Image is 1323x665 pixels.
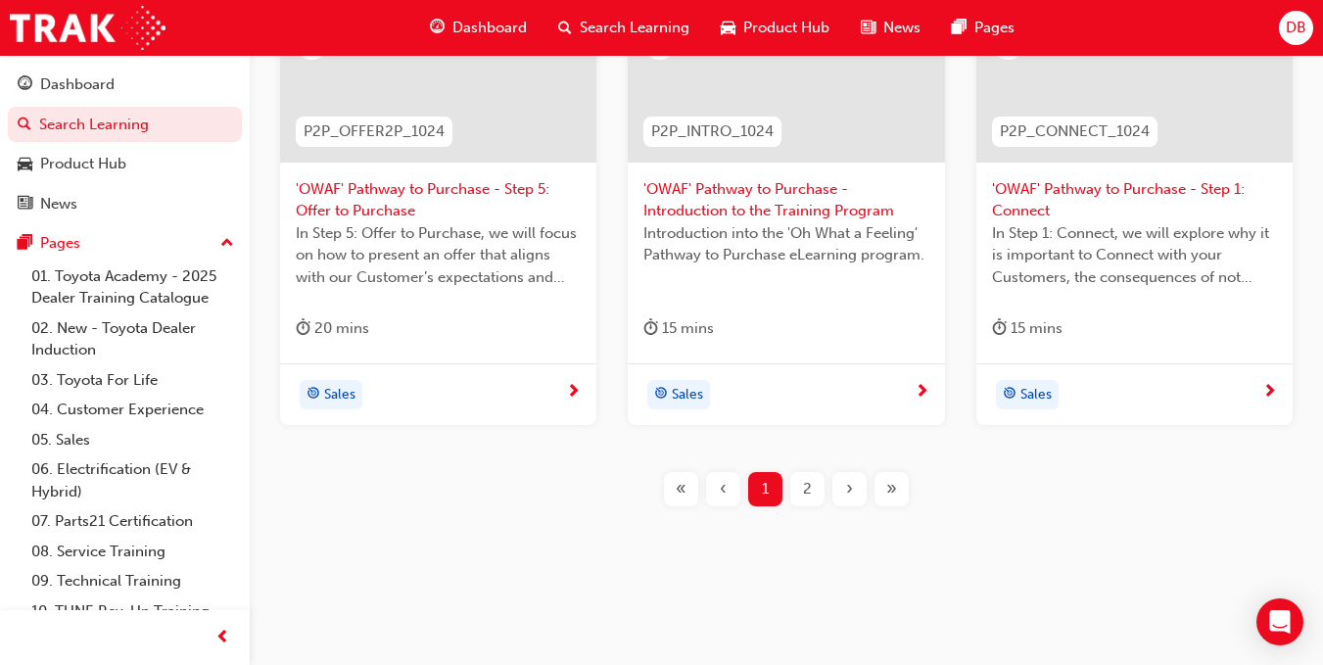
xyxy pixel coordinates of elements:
span: duration-icon [296,316,310,341]
span: 'OWAF' Pathway to Purchase - Introduction to the Training Program [643,178,928,222]
span: news-icon [18,196,32,214]
span: 1 [762,478,769,500]
span: Sales [324,384,355,406]
a: car-iconProduct Hub [705,8,845,48]
button: Next page [828,472,871,506]
span: search-icon [558,16,572,40]
span: duration-icon [643,316,658,341]
button: DB [1279,11,1313,45]
button: Pages [8,225,242,261]
span: pages-icon [952,16,967,40]
a: 03. Toyota For Life [24,365,242,396]
div: Product Hub [40,153,126,175]
span: P2P_INTRO_1024 [651,120,774,143]
span: search-icon [18,117,31,134]
a: 08. Service Training [24,537,242,567]
button: DashboardSearch LearningProduct HubNews [8,63,242,225]
button: Page 1 [744,472,786,506]
span: Sales [1020,384,1052,406]
button: First page [660,472,702,506]
a: 05. Sales [24,425,242,455]
a: Search Learning [8,107,242,143]
a: Dashboard [8,67,242,103]
span: News [883,17,921,39]
a: guage-iconDashboard [414,8,543,48]
span: Pages [974,17,1015,39]
span: » [886,478,897,500]
a: Product Hub [8,146,242,182]
span: Dashboard [452,17,527,39]
span: next-icon [1262,384,1277,402]
a: News [8,186,242,222]
div: Pages [40,232,80,255]
a: news-iconNews [845,8,936,48]
span: next-icon [566,384,581,402]
button: Previous page [702,472,744,506]
button: Page 2 [786,472,828,506]
span: target-icon [654,382,668,407]
span: P2P_OFFER2P_1024 [304,120,445,143]
span: up-icon [220,231,234,257]
span: P2P_CONNECT_1024 [1000,120,1150,143]
span: car-icon [18,156,32,173]
div: Dashboard [40,73,115,96]
span: « [676,478,686,500]
span: duration-icon [992,316,1007,341]
span: guage-icon [430,16,445,40]
div: 20 mins [296,316,369,341]
div: Open Intercom Messenger [1256,598,1303,645]
span: next-icon [915,384,929,402]
a: search-iconSearch Learning [543,8,705,48]
a: 10. TUNE Rev-Up Training [24,596,242,627]
div: 15 mins [992,316,1063,341]
span: In Step 5: Offer to Purchase, we will focus on how to present an offer that aligns with our Custo... [296,222,581,289]
span: car-icon [721,16,735,40]
span: 'OWAF' Pathway to Purchase - Step 5: Offer to Purchase [296,178,581,222]
span: guage-icon [18,76,32,94]
span: › [846,478,853,500]
span: 'OWAF' Pathway to Purchase - Step 1: Connect [992,178,1277,222]
span: In Step 1: Connect, we will explore why it is important to Connect with your Customers, the conse... [992,222,1277,289]
span: Product Hub [743,17,829,39]
img: Trak [10,6,165,50]
div: News [40,193,77,215]
span: pages-icon [18,235,32,253]
span: Sales [672,384,703,406]
a: 07. Parts21 Certification [24,506,242,537]
a: 06. Electrification (EV & Hybrid) [24,454,242,506]
span: target-icon [1003,382,1016,407]
a: 09. Technical Training [24,566,242,596]
a: 01. Toyota Academy - 2025 Dealer Training Catalogue [24,261,242,313]
span: ‹ [720,478,727,500]
span: news-icon [861,16,875,40]
a: 02. New - Toyota Dealer Induction [24,313,242,365]
span: DB [1286,17,1306,39]
button: Last page [871,472,913,506]
a: pages-iconPages [936,8,1030,48]
div: 15 mins [643,316,714,341]
span: Introduction into the 'Oh What a Feeling' Pathway to Purchase eLearning program. [643,222,928,266]
a: 04. Customer Experience [24,395,242,425]
span: Search Learning [580,17,689,39]
span: target-icon [307,382,320,407]
span: prev-icon [215,626,230,650]
span: 2 [803,478,812,500]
